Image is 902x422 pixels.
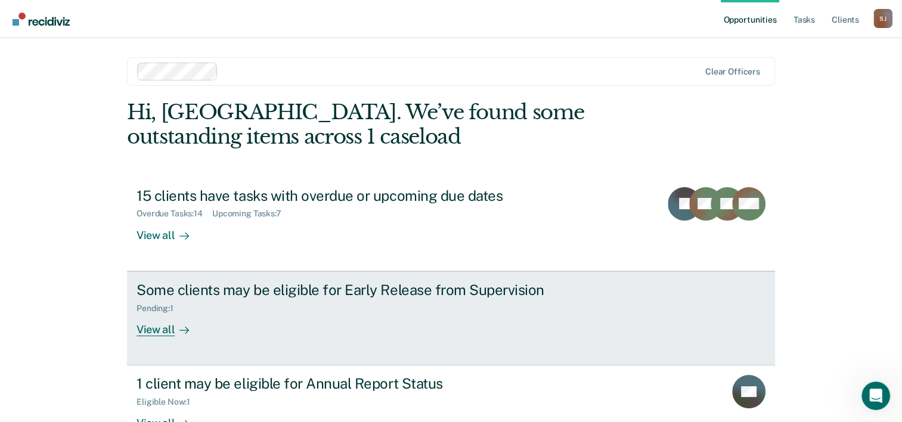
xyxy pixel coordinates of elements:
a: Some clients may be eligible for Early Release from SupervisionPending:1View all [127,271,775,365]
img: Recidiviz [13,13,70,26]
div: View all [137,313,203,336]
button: Profile dropdown button [873,9,892,28]
div: View all [137,219,203,242]
div: Clear officers [705,67,760,77]
div: Some clients may be eligible for Early Release from Supervision [137,281,555,299]
div: Eligible Now : 1 [137,397,200,407]
iframe: Intercom live chat [861,381,890,410]
div: Hi, [GEOGRAPHIC_DATA]. We’ve found some outstanding items across 1 caseload [127,100,645,149]
div: Pending : 1 [137,303,183,314]
div: Overdue Tasks : 14 [137,209,212,219]
div: Upcoming Tasks : 7 [212,209,291,219]
div: 1 client may be eligible for Annual Report Status [137,375,555,392]
div: S J [873,9,892,28]
div: 15 clients have tasks with overdue or upcoming due dates [137,187,555,204]
a: 15 clients have tasks with overdue or upcoming due datesOverdue Tasks:14Upcoming Tasks:7View all [127,178,775,271]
